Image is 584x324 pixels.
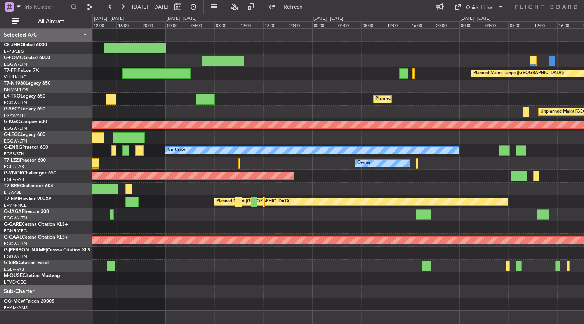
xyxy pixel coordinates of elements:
span: G-LEGC [4,132,21,137]
div: 04:00 [484,21,508,28]
span: T7-N1960 [4,81,26,86]
a: T7-EMIHawker 900XP [4,197,51,201]
span: G-SIRS [4,261,19,265]
div: [DATE] - [DATE] [94,16,124,22]
div: 16:00 [410,21,435,28]
div: 00:00 [165,21,190,28]
a: EGGW/LTN [4,138,27,144]
div: 08:00 [214,21,239,28]
a: T7-N1960Legacy 650 [4,81,50,86]
span: T7-LZZI [4,158,20,163]
a: EGLF/FAB [4,267,24,272]
div: [DATE] - [DATE] [461,16,490,22]
div: No Crew [167,145,185,156]
span: T7-FFI [4,68,17,73]
div: Planned Maint Tianjin ([GEOGRAPHIC_DATA]) [473,68,564,79]
span: M-OUSE [4,273,23,278]
div: 20:00 [435,21,459,28]
div: 16:00 [557,21,582,28]
a: EGLF/FAB [4,177,24,183]
a: EGNR/CEG [4,228,27,234]
a: LX-TROLegacy 650 [4,94,45,99]
div: 00:00 [312,21,337,28]
div: 16:00 [263,21,288,28]
a: EGGW/LTN [4,125,27,131]
span: G-GAAL [4,235,22,240]
a: EGGW/LTN [4,241,27,247]
div: 08:00 [508,21,533,28]
a: G-[PERSON_NAME]Cessna Citation XLS [4,248,90,253]
a: G-ENRGPraetor 600 [4,145,48,150]
a: EGGW/LTN [4,100,27,106]
a: OO-MCWFalcon 2000S [4,299,54,304]
div: 00:00 [459,21,484,28]
a: EGSS/STN [4,151,24,157]
a: LFPB/LBG [4,49,24,54]
div: Planned Maint [GEOGRAPHIC_DATA] [216,196,290,207]
span: All Aircraft [20,19,82,24]
input: Trip Number [24,1,68,13]
div: Planned Maint Dusseldorf [375,93,426,105]
span: G-SPCY [4,107,21,111]
span: [DATE] - [DATE] [132,3,169,10]
a: CS-JHHGlobal 6000 [4,43,47,47]
a: M-OUSECitation Mustang [4,273,60,278]
div: 12:00 [533,21,557,28]
span: G-GARE [4,222,22,227]
span: G-KGKG [4,120,22,124]
a: LFMN/NCE [4,202,27,208]
div: 12:00 [239,21,263,28]
a: EGLF/FAB [4,164,24,170]
span: Refresh [277,4,309,10]
a: LFMD/CEQ [4,279,26,285]
a: EGGW/LTN [4,215,27,221]
div: 20:00 [288,21,312,28]
a: G-FOMOGlobal 6000 [4,56,50,60]
div: 20:00 [141,21,165,28]
span: T7-EMI [4,197,19,201]
div: 12:00 [386,21,410,28]
a: LTBA/ISL [4,190,21,195]
span: T7-BRE [4,184,20,188]
a: DNMM/LOS [4,87,28,93]
a: EGGW/LTN [4,61,27,67]
a: T7-FFIFalcon 7X [4,68,39,73]
a: G-JAGAPhenom 300 [4,209,49,214]
span: G-[PERSON_NAME] [4,248,47,253]
a: G-KGKGLegacy 600 [4,120,47,124]
span: G-FOMO [4,56,24,60]
a: T7-BREChallenger 604 [4,184,53,188]
div: 12:00 [92,21,116,28]
div: 08:00 [361,21,386,28]
div: [DATE] - [DATE] [313,16,343,22]
button: Refresh [265,1,312,13]
span: LX-TRO [4,94,21,99]
a: T7-LZZIPraetor 600 [4,158,46,163]
span: G-JAGA [4,209,22,214]
a: G-GARECessna Citation XLS+ [4,222,68,227]
span: G-VNOR [4,171,23,176]
span: CS-JHH [4,43,21,47]
a: EHAM/AMS [4,305,28,311]
a: G-LEGCLegacy 600 [4,132,45,137]
a: G-SPCYLegacy 650 [4,107,45,111]
div: Owner [357,157,370,169]
a: VHHH/HKG [4,74,27,80]
span: OO-MCW [4,299,25,304]
button: Quick Links [450,1,508,13]
span: G-ENRG [4,145,22,150]
div: 16:00 [116,21,141,28]
div: [DATE] - [DATE] [167,16,196,22]
a: G-SIRSCitation Excel [4,261,49,265]
a: G-GAALCessna Citation XLS+ [4,235,68,240]
div: 04:00 [337,21,361,28]
div: 04:00 [190,21,214,28]
div: Quick Links [466,4,492,12]
a: EGGW/LTN [4,254,27,260]
a: LGAV/ATH [4,113,25,118]
button: All Aircraft [9,15,84,28]
a: G-VNORChallenger 650 [4,171,56,176]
